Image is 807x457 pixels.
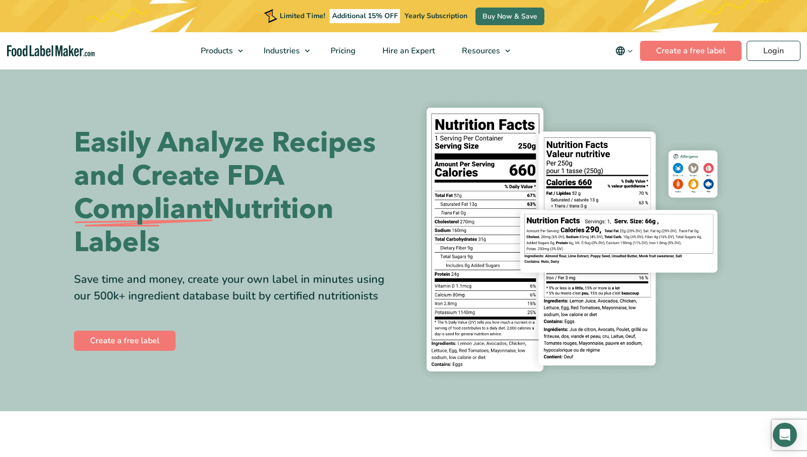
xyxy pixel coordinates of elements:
span: Additional 15% OFF [330,9,400,23]
a: Products [188,32,248,69]
span: Products [198,45,234,56]
h1: Easily Analyze Recipes and Create FDA Nutrition Labels [74,126,396,259]
span: Limited Time! [280,11,325,21]
a: Login [747,41,800,61]
a: Resources [449,32,515,69]
a: Buy Now & Save [475,8,544,25]
div: Save time and money, create your own label in minutes using our 500k+ ingredient database built b... [74,271,396,304]
a: Hire an Expert [369,32,446,69]
a: Industries [251,32,315,69]
div: Open Intercom Messenger [773,423,797,447]
a: Create a free label [640,41,742,61]
span: Resources [459,45,501,56]
span: Hire an Expert [379,45,436,56]
span: Pricing [328,45,357,56]
a: Pricing [317,32,367,69]
span: Compliant [74,193,213,226]
span: Industries [261,45,301,56]
a: Create a free label [74,331,176,351]
span: Yearly Subscription [405,11,467,21]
